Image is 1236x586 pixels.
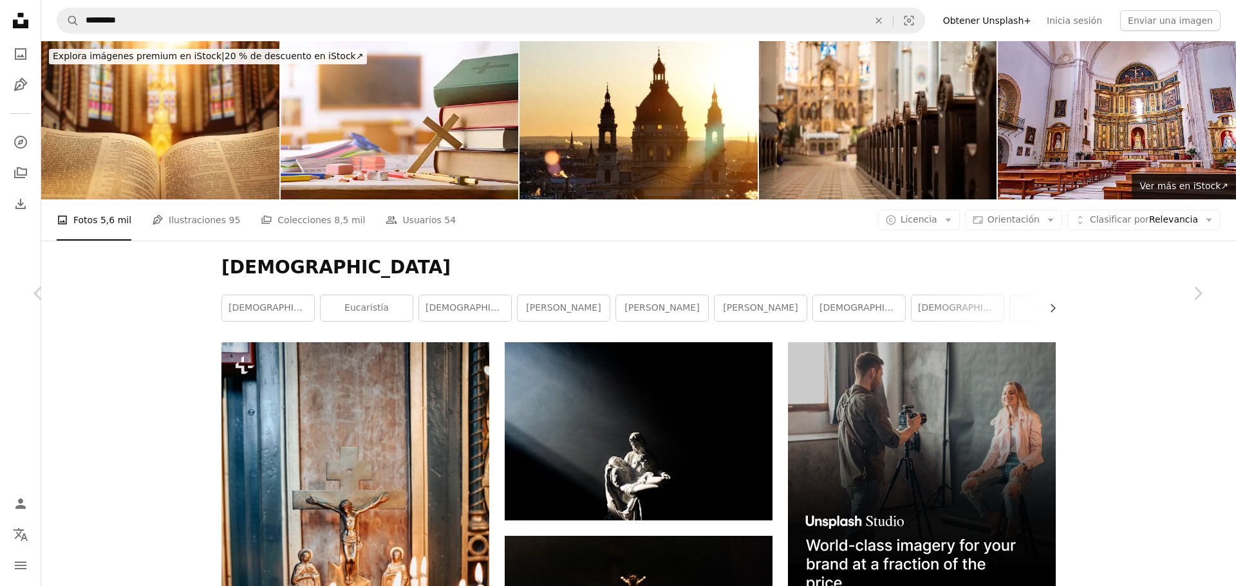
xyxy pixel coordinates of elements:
a: Obtener Unsplash+ [935,10,1039,31]
a: Explorar [8,129,33,155]
button: Buscar en Unsplash [57,8,79,33]
button: Búsqueda visual [894,8,924,33]
button: Clasificar porRelevancia [1067,210,1221,230]
img: Aerial view of the famous St. Stephen's Basilica in Budapest at sunrise [520,41,758,199]
a: persona [1010,295,1102,321]
a: Colecciones [8,160,33,186]
span: 8,5 mil [334,213,365,227]
form: Encuentra imágenes en todo el sitio [57,8,925,33]
span: Licencia [901,214,937,224]
a: un manojo de velas que están sobre una mesa [221,537,489,549]
a: Inicia sesión [1039,10,1110,31]
span: Ver más en iStock ↗ [1139,181,1228,191]
span: 54 [444,213,456,227]
a: Fotos [8,41,33,67]
a: [PERSON_NAME] [616,295,708,321]
a: Hombre en chaqueta y pantalones blancos y negros sentados en superficie negra [505,425,772,437]
button: Idioma [8,522,33,547]
img: Interior de la iglesia con bancos de madera y altar [759,41,997,199]
span: Explora imágenes premium en iStock | [53,51,225,61]
span: Orientación [988,214,1040,224]
a: Usuarios 54 [386,199,456,241]
a: Eucaristía [321,295,413,321]
span: 95 [229,213,240,227]
img: Útiles educativos y objetos religiosos en la mesa con el fondo del aula [281,41,519,199]
a: Historial de descargas [8,191,33,217]
a: [DEMOGRAPHIC_DATA] [912,295,1004,321]
a: Ilustraciones 95 [152,199,240,241]
a: [DEMOGRAPHIC_DATA] [419,295,511,321]
img: Holy Bible [41,41,279,199]
img: The altar of the Nuestra Señora de la Asunción church, Chinchón, Spain. [998,41,1236,199]
button: Orientación [965,210,1062,230]
button: Borrar [865,8,893,33]
img: Hombre en chaqueta y pantalones blancos y negros sentados en superficie negra [505,342,772,520]
a: [PERSON_NAME] [715,295,807,321]
a: [DEMOGRAPHIC_DATA] [813,295,905,321]
a: Ilustraciones [8,72,33,98]
a: [DEMOGRAPHIC_DATA] [DEMOGRAPHIC_DATA] [222,295,314,321]
button: Enviar una imagen [1120,10,1221,31]
a: Siguiente [1159,232,1236,355]
a: [PERSON_NAME] [518,295,610,321]
a: Explora imágenes premium en iStock|20 % de descuento en iStock↗ [41,41,375,72]
button: Licencia [878,210,960,230]
span: Clasificar por [1090,214,1149,224]
button: desplazar lista a la derecha [1041,295,1056,321]
h1: [DEMOGRAPHIC_DATA] [221,256,1056,279]
a: Ver más en iStock↗ [1132,174,1236,199]
button: Menú [8,553,33,578]
a: Colecciones 8,5 mil [261,199,365,241]
div: 20 % de descuento en iStock ↗ [49,49,367,64]
a: Iniciar sesión / Registrarse [8,491,33,517]
span: Relevancia [1090,214,1198,226]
